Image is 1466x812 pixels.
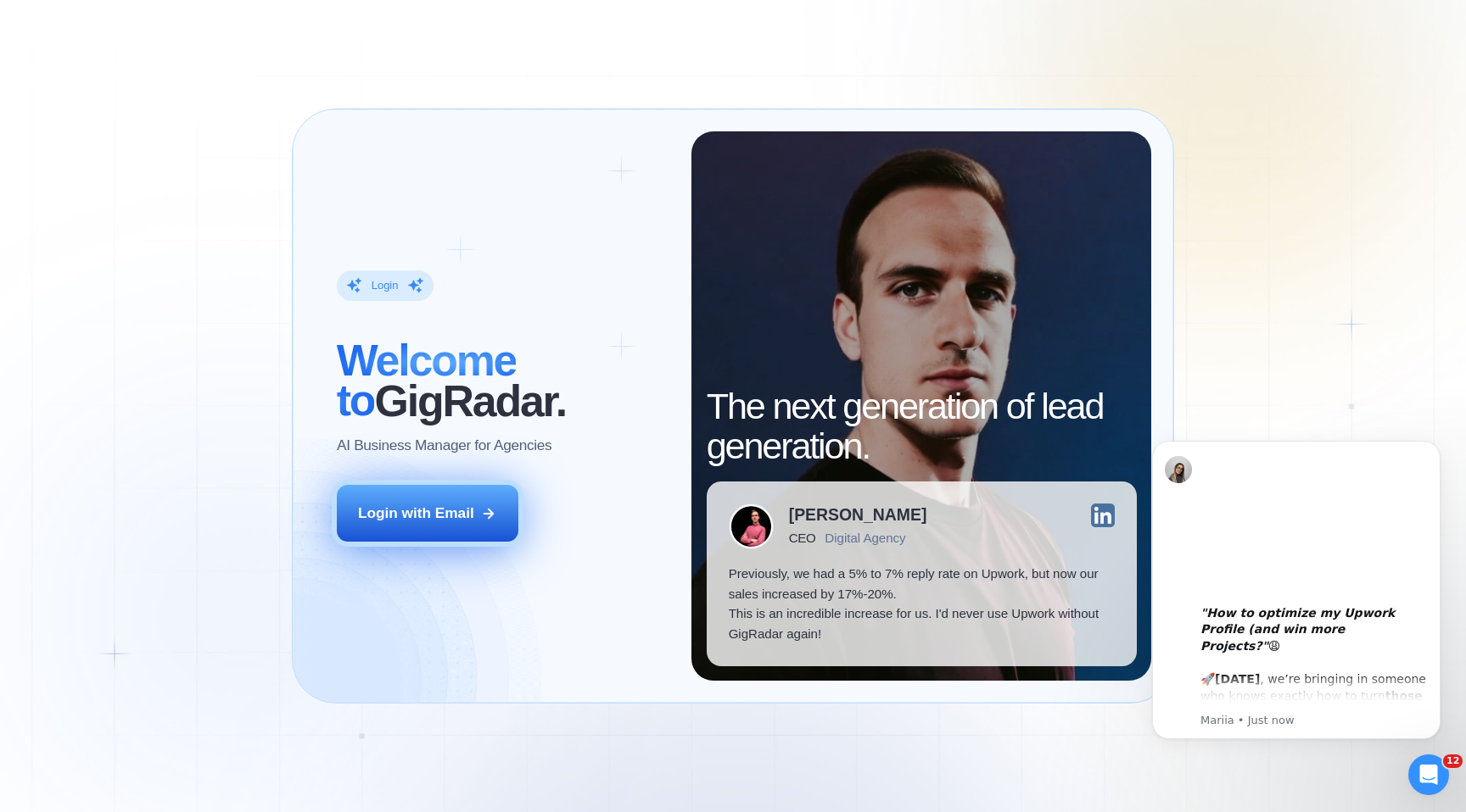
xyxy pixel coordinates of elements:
[707,387,1137,467] h2: The next generation of lead generation.
[789,531,816,545] div: CEO
[729,564,1115,644] p: Previously, we had a 5% to 7% reply rate on Upwork, but now our sales increased by 17%-20%. This ...
[1127,415,1466,766] iframe: Intercom notifications message
[372,278,399,292] div: Login
[825,531,905,545] div: Digital Agency
[337,341,670,421] h2: ‍ GigRadar.
[1408,754,1449,795] iframe: Intercom live chat
[337,485,518,542] button: Login with Email
[337,336,516,425] span: Welcome to
[337,436,551,456] p: AI Business Manager for Agencies
[358,503,474,524] div: Login with Email
[789,507,927,523] div: [PERSON_NAME]
[1443,754,1463,768] span: 12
